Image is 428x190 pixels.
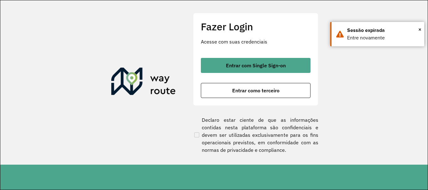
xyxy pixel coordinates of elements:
span: × [418,25,421,34]
p: Acesse com suas credenciais [201,38,311,45]
div: Entre novamente [347,34,420,42]
label: Declaro estar ciente de que as informações contidas nesta plataforma são confidenciais e devem se... [193,116,318,154]
div: Sessão expirada [347,27,420,34]
span: Entrar como terceiro [232,88,279,93]
button: button [201,58,311,73]
span: Entrar com Single Sign-on [226,63,286,68]
h2: Fazer Login [201,21,311,33]
img: Roteirizador AmbevTech [111,68,176,98]
button: Close [418,25,421,34]
button: button [201,83,311,98]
